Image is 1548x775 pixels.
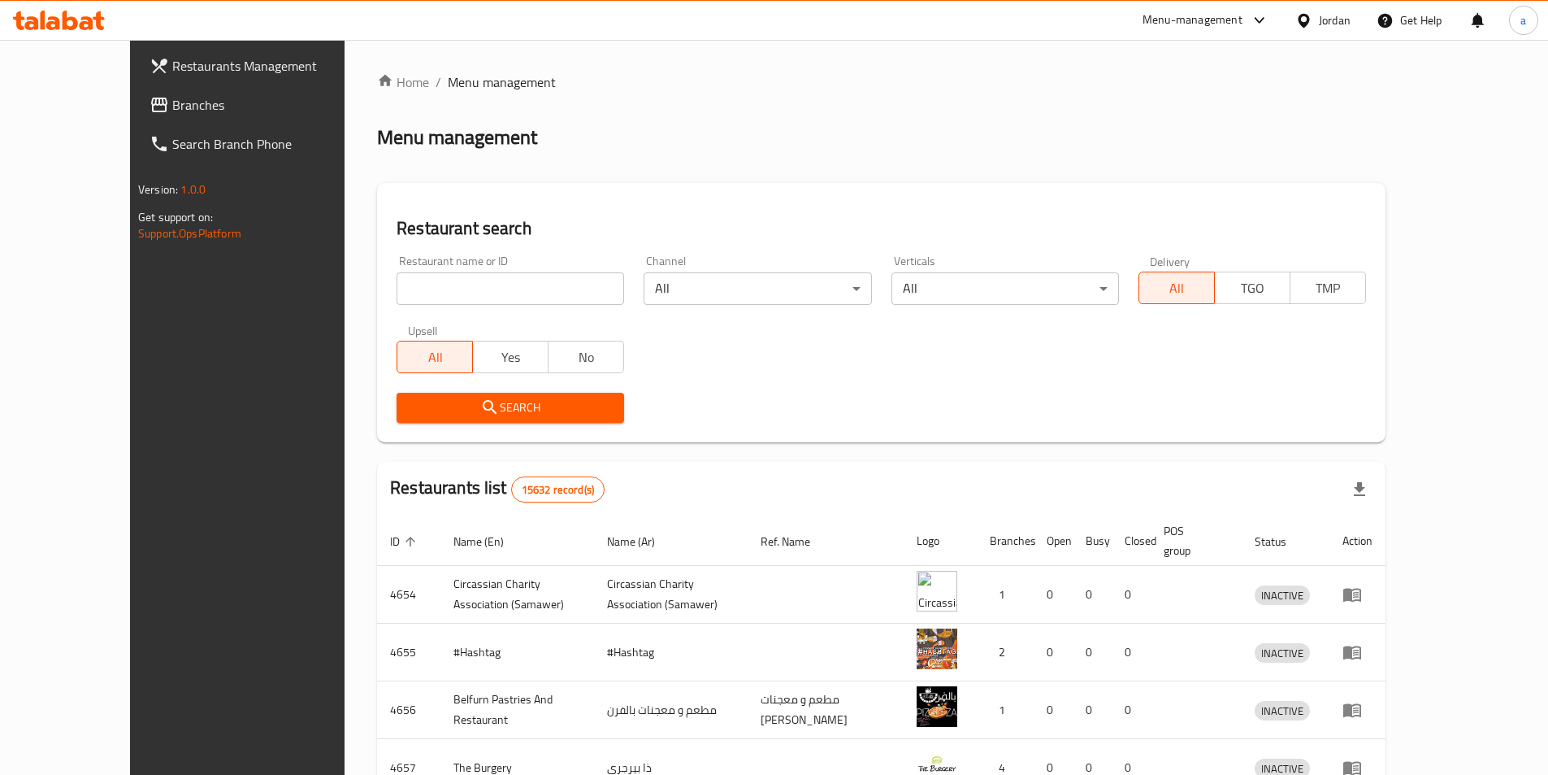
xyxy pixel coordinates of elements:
h2: Menu management [377,124,537,150]
td: 2 [977,624,1034,681]
span: Version: [138,179,178,200]
td: 0 [1073,624,1112,681]
span: Branches [172,95,375,115]
label: Upsell [408,324,438,336]
h2: Restaurant search [397,216,1366,241]
button: All [397,341,473,373]
div: Jordan [1319,11,1351,29]
span: ID [390,532,421,551]
div: All [891,272,1119,305]
img: Belfurn Pastries And Restaurant [917,686,957,727]
td: 0 [1034,566,1073,624]
th: Closed [1112,516,1151,566]
div: Menu-management [1143,11,1242,30]
span: Menu management [448,72,556,92]
td: مطعم و معجنات [PERSON_NAME] [748,681,904,739]
td: 0 [1112,681,1151,739]
a: Branches [137,85,388,124]
span: INACTIVE [1255,702,1310,721]
th: Busy [1073,516,1112,566]
th: Branches [977,516,1034,566]
span: Name (Ar) [607,532,676,551]
td: 4656 [377,681,440,739]
span: No [555,346,618,369]
button: All [1138,272,1215,304]
li: / [436,72,441,92]
a: Home [377,72,429,92]
span: All [1146,276,1208,300]
div: INACTIVE [1255,643,1310,663]
a: Restaurants Management [137,46,388,85]
span: Search Branch Phone [172,134,375,154]
img: ​Circassian ​Charity ​Association​ (Samawer) [917,571,957,612]
span: Name (En) [453,532,525,551]
div: All [644,272,871,305]
span: a [1520,11,1526,29]
td: ​Circassian ​Charity ​Association​ (Samawer) [594,566,748,624]
span: Search [410,398,611,418]
a: Support.OpsPlatform [138,223,241,244]
span: TMP [1297,276,1359,300]
td: #Hashtag [440,624,594,681]
td: #Hashtag [594,624,748,681]
td: 1 [977,681,1034,739]
div: Menu [1342,642,1372,662]
div: Export file [1340,470,1379,509]
span: Status [1255,532,1307,551]
img: #Hashtag [917,629,957,669]
nav: breadcrumb [377,72,1385,92]
button: TMP [1290,272,1366,304]
td: 0 [1034,681,1073,739]
td: 0 [1112,624,1151,681]
th: Open [1034,516,1073,566]
td: 4654 [377,566,440,624]
td: 0 [1073,566,1112,624]
div: Total records count [511,477,605,503]
button: Yes [472,341,549,373]
td: Belfurn Pastries And Restaurant [440,681,594,739]
th: Action [1329,516,1385,566]
h2: Restaurants list [390,476,605,503]
td: 0 [1034,624,1073,681]
span: POS group [1164,521,1222,560]
span: Restaurants Management [172,56,375,76]
span: All [404,346,466,369]
a: Search Branch Phone [137,124,388,163]
div: Menu [1342,700,1372,720]
th: Logo [904,516,977,566]
td: ​Circassian ​Charity ​Association​ (Samawer) [440,566,594,624]
span: INACTIVE [1255,586,1310,605]
td: 0 [1073,681,1112,739]
span: TGO [1221,276,1284,300]
button: Search [397,393,624,423]
td: 0 [1112,566,1151,624]
span: 15632 record(s) [512,482,604,498]
span: Yes [479,346,542,369]
td: 1 [977,566,1034,624]
td: مطعم و معجنات بالفرن [594,681,748,739]
button: No [548,341,624,373]
div: Menu [1342,585,1372,604]
span: Get support on: [138,207,213,228]
input: Search for restaurant name or ID.. [397,272,624,305]
div: INACTIVE [1255,586,1310,605]
span: 1.0.0 [180,179,206,200]
span: Ref. Name [761,532,831,551]
td: 4655 [377,624,440,681]
label: Delivery [1150,255,1190,267]
span: INACTIVE [1255,644,1310,663]
button: TGO [1214,272,1290,304]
